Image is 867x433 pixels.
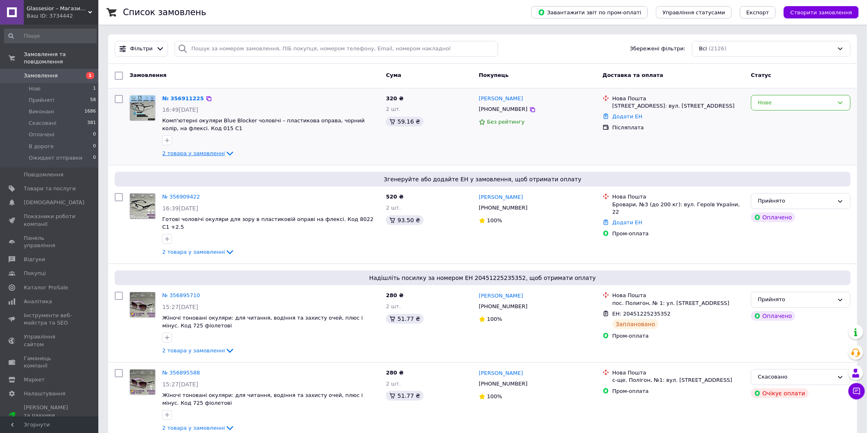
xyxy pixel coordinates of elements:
[784,6,859,18] button: Створити замовлення
[162,425,235,431] a: 2 товара у замовленні
[24,376,45,383] span: Маркет
[29,120,57,127] span: Скасовані
[162,370,200,376] a: № 356895588
[24,333,76,348] span: Управління сайтом
[613,311,671,317] span: ЕН: 20451225235352
[130,194,155,219] img: Фото товару
[130,370,155,395] img: Фото товару
[613,369,744,377] div: Нова Пошта
[487,393,502,399] span: 100%
[479,381,528,387] span: [PHONE_NUMBER]
[479,194,523,201] a: [PERSON_NAME]
[487,217,502,223] span: 100%
[24,312,76,327] span: Інструменти веб-майстра та SEO
[740,6,776,18] button: Експорт
[386,117,423,126] div: 59.16 ₴
[29,131,54,138] span: Оплачені
[613,113,642,120] a: Додати ЕН
[751,212,795,222] div: Оплачено
[129,292,156,318] a: Фото товару
[175,41,498,57] input: Пошук за номером замовлення, ПІБ покупця, номером телефону, Email, номером накладної
[29,154,82,162] span: Ожидает отправки
[386,95,404,101] span: 320 ₴
[129,72,166,78] span: Замовлення
[130,95,155,121] img: Фото товару
[479,370,523,377] a: [PERSON_NAME]
[24,213,76,228] span: Показники роботи компанії
[479,72,509,78] span: Покупець
[630,45,685,53] span: Збережені фільтри:
[613,300,744,307] div: пос. Полигон, № 1: ул. [STREET_ADDRESS]
[162,194,200,200] a: № 356909422
[709,45,726,52] span: (2126)
[699,45,707,53] span: Всі
[162,150,225,156] span: 2 товара у замовленні
[386,106,401,112] span: 2 шт.
[24,235,76,249] span: Панель управління
[613,219,642,226] a: Додати ЕН
[130,292,155,318] img: Фото товару
[613,95,744,102] div: Нова Пошта
[24,256,45,263] span: Відгуки
[613,102,744,110] div: [STREET_ADDRESS]: вул. [STREET_ADDRESS]
[24,72,58,79] span: Замовлення
[123,7,206,17] h1: Список замовлень
[386,72,401,78] span: Cума
[386,292,404,298] span: 280 ₴
[90,97,96,104] span: 58
[162,117,365,131] a: Комп'ютерні окуляри Blue Blocker чоловічі – пластикова оправа, чорний колір, на флексі. Код 015 С1
[29,108,54,115] span: Виконані
[162,347,235,354] a: 2 товара у замовленні
[118,274,847,282] span: Надішліть посилку за номером ЕН 20451225235352, щоб отримати оплату
[162,315,363,329] a: Жіночі тоновані окуляри: для читання, водіння та захисту очей, плюс і мінус. Код 725 фіолетові
[386,205,401,211] span: 2 шт.
[747,9,769,16] span: Експорт
[751,388,809,398] div: Очікує оплати
[24,199,84,206] span: [DEMOGRAPHIC_DATA]
[29,97,54,104] span: Прийняті
[613,124,744,131] div: Післяплата
[162,249,235,255] a: 2 товара у замовленні
[129,193,156,219] a: Фото товару
[129,95,156,121] a: Фото товару
[487,316,502,322] span: 100%
[162,205,198,212] span: 16:39[DATE]
[29,85,41,92] span: Нові
[849,383,865,399] button: Чат з покупцем
[93,85,96,92] span: 1
[162,392,363,406] span: Жіночі тоновані окуляри: для читання, водіння та захисту очей, плюс і мінус. Код 725 фіолетові
[129,369,156,395] a: Фото товару
[162,347,225,354] span: 2 товара у замовленні
[776,9,859,15] a: Створити замовлення
[27,12,98,20] div: Ваш ID: 3734442
[24,270,46,277] span: Покупці
[386,194,404,200] span: 520 ₴
[487,119,525,125] span: Без рейтингу
[386,370,404,376] span: 280 ₴
[162,216,374,230] a: Готові чоловічі окуляри для зору в пластиковій оправі на флексі. Код 8022 С1 +2.5
[162,292,200,298] a: № 356895710
[479,205,528,211] span: [PHONE_NUMBER]
[162,425,225,431] span: 2 товара у замовленні
[613,388,744,395] div: Пром-оплата
[162,381,198,388] span: 15:27[DATE]
[613,377,744,384] div: с-ще. Полігон, №1: вул. [STREET_ADDRESS]
[24,51,98,65] span: Замовлення та повідомлення
[162,304,198,310] span: 15:27[DATE]
[24,404,76,426] span: [PERSON_NAME] та рахунки
[24,185,76,192] span: Товари та послуги
[4,29,97,43] input: Пошук
[656,6,732,18] button: Управління статусами
[758,373,834,381] div: Скасовано
[118,175,847,183] span: Згенеруйте або додайте ЕН у замовлення, щоб отримати оплату
[479,303,528,309] span: [PHONE_NUMBER]
[87,120,96,127] span: 381
[24,355,76,370] span: Гаманець компанії
[162,95,204,101] a: № 356911225
[603,72,663,78] span: Доставка та оплата
[613,332,744,340] div: Пром-оплата
[93,131,96,138] span: 0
